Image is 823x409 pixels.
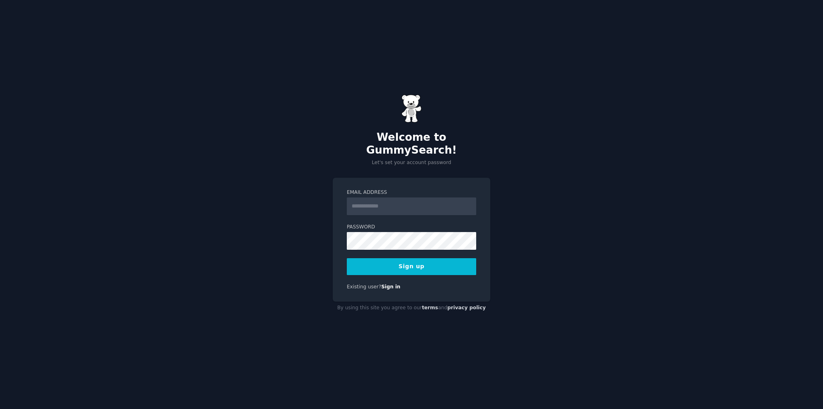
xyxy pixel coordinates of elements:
a: terms [422,305,438,310]
h2: Welcome to GummySearch! [333,131,490,156]
span: Existing user? [347,284,381,290]
div: By using this site you agree to our and [333,302,490,314]
a: Sign in [381,284,401,290]
button: Sign up [347,258,476,275]
label: Password [347,224,476,231]
a: privacy policy [447,305,486,310]
p: Let's set your account password [333,159,490,166]
img: Gummy Bear [401,95,422,123]
label: Email Address [347,189,476,196]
